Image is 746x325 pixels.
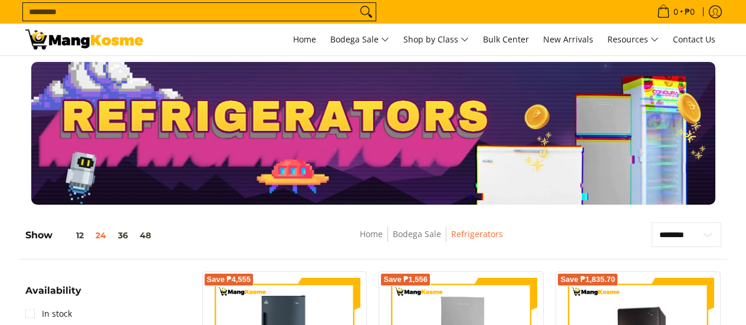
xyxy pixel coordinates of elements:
[673,34,715,45] span: Contact Us
[607,32,659,47] span: Resources
[477,24,535,55] a: Bulk Center
[537,24,599,55] a: New Arrivals
[483,34,529,45] span: Bulk Center
[667,24,721,55] a: Contact Us
[397,24,475,55] a: Shop by Class
[357,3,376,21] button: Search
[683,8,696,16] span: ₱0
[360,228,383,239] a: Home
[383,276,428,283] span: Save ₱1,556
[25,229,157,241] h5: Show
[393,228,441,239] a: Bodega Sale
[25,286,81,304] summary: Open
[207,276,251,283] span: Save ₱4,555
[25,286,81,296] span: Availability
[134,231,157,240] button: 48
[25,29,143,50] img: Bodega Sale Refrigerator l Mang Kosme: Home Appliances Warehouse Sale
[543,34,593,45] span: New Arrivals
[155,24,721,55] nav: Main Menu
[451,228,503,239] a: Refrigerators
[330,32,389,47] span: Bodega Sale
[52,231,90,240] button: 12
[274,227,589,254] nav: Breadcrumbs
[602,24,665,55] a: Resources
[90,231,112,240] button: 24
[25,304,72,323] a: In stock
[672,8,680,16] span: 0
[287,24,322,55] a: Home
[293,34,316,45] span: Home
[560,276,615,283] span: Save ₱1,835.70
[403,32,469,47] span: Shop by Class
[653,5,698,18] span: •
[112,231,134,240] button: 36
[324,24,395,55] a: Bodega Sale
